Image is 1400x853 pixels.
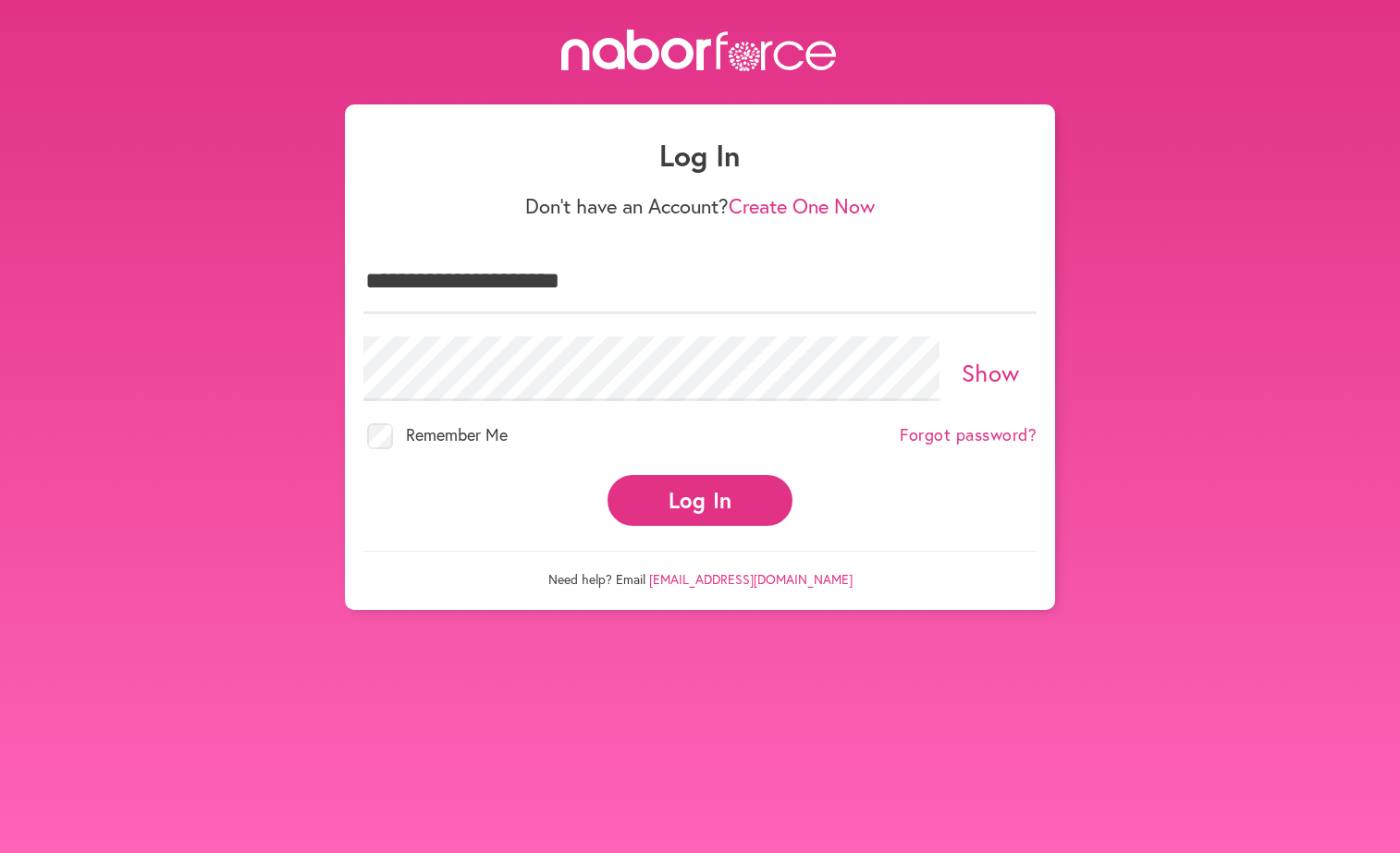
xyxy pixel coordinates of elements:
a: Create One Now [729,192,875,219]
a: Forgot password? [900,425,1037,445]
a: Show [962,357,1020,388]
p: Don't have an Account? [363,194,1037,218]
p: Need help? Email [363,551,1037,588]
span: Remember Me [406,423,508,445]
h1: Log In [363,138,1037,173]
button: Log In [608,475,792,526]
a: [EMAIL_ADDRESS][DOMAIN_NAME] [649,570,853,588]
